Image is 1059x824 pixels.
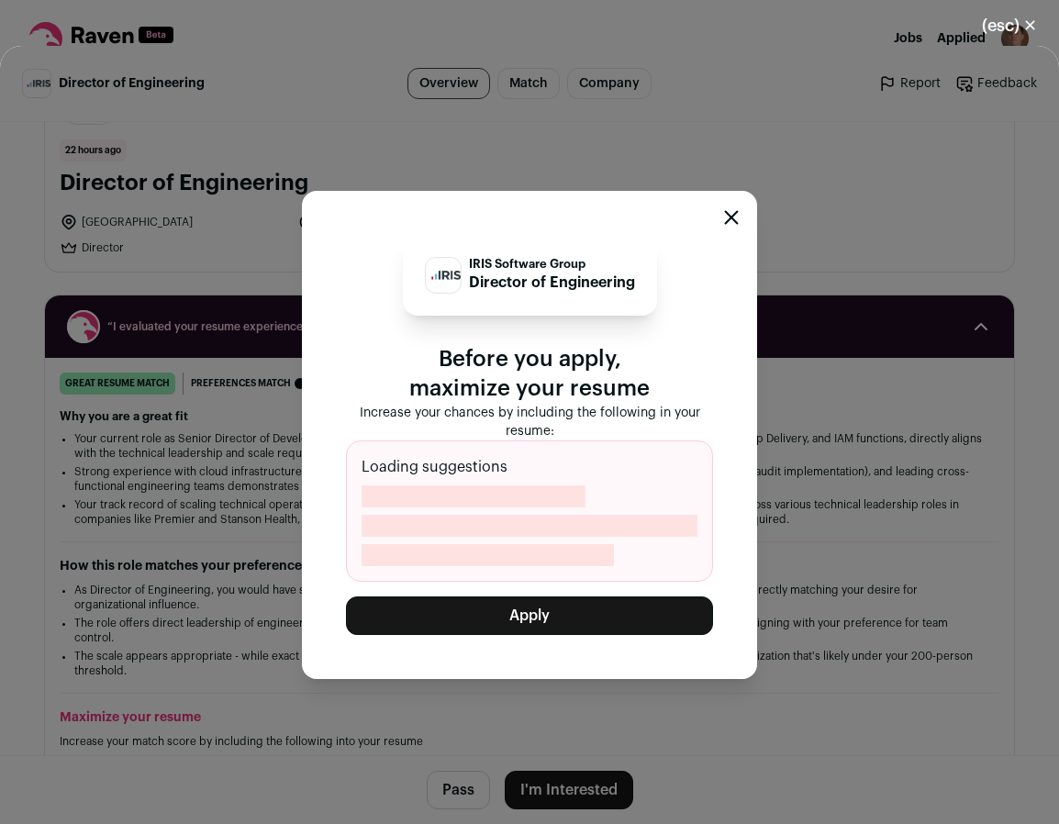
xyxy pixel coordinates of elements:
[469,257,635,272] p: IRIS Software Group
[724,210,739,225] button: Close modal
[960,6,1059,46] button: Close modal
[346,345,713,404] p: Before you apply, maximize your resume
[346,440,713,582] div: Loading suggestions
[346,596,713,635] button: Apply
[346,404,713,440] p: Increase your chances by including the following in your resume:
[469,272,635,294] p: Director of Engineering
[426,271,461,280] img: e7fb4297ba8c5ced1f472c442787bfffab691daf77ea025d0c4f7127c54bb784.jpg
